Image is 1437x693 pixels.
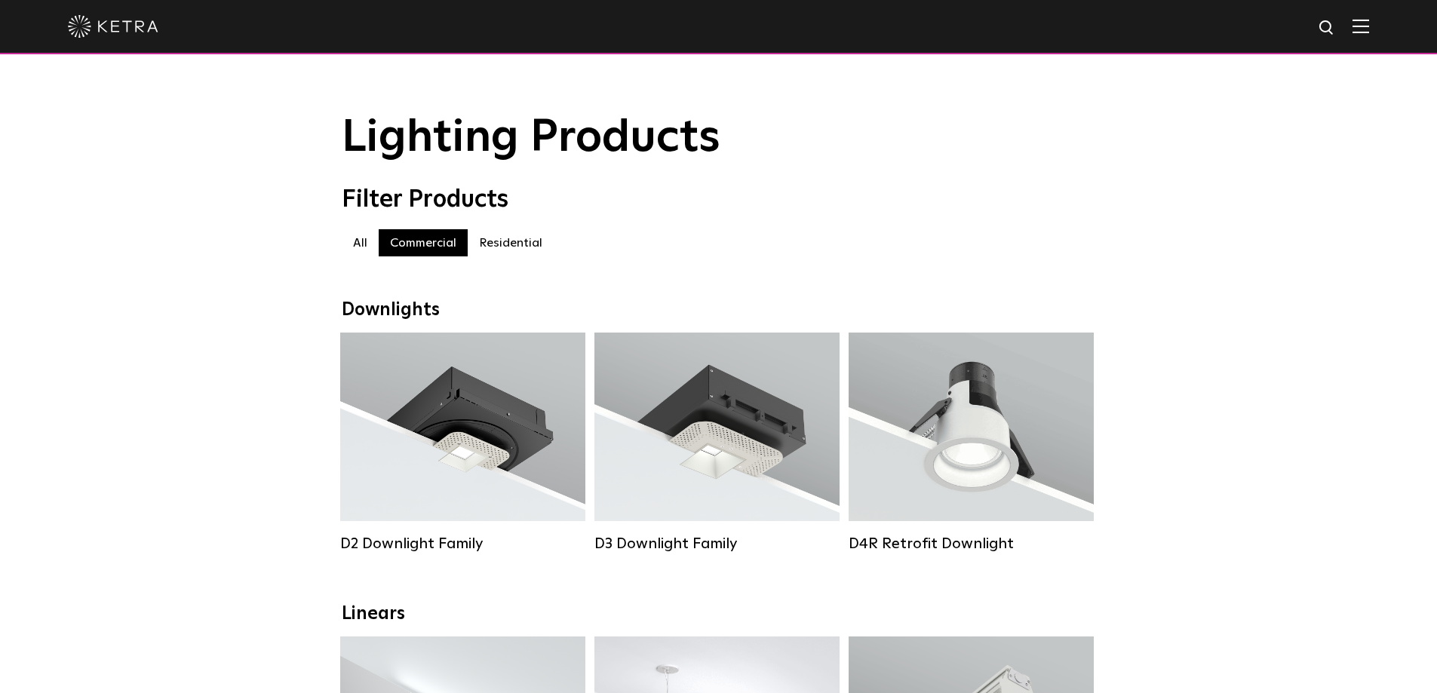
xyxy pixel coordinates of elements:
div: Linears [342,603,1096,625]
a: D2 Downlight Family Lumen Output:1200Colors:White / Black / Gloss Black / Silver / Bronze / Silve... [340,333,585,553]
label: Residential [468,229,554,256]
a: D4R Retrofit Downlight Lumen Output:800Colors:White / BlackBeam Angles:15° / 25° / 40° / 60°Watta... [849,333,1094,553]
div: D4R Retrofit Downlight [849,535,1094,553]
div: D3 Downlight Family [594,535,840,553]
img: search icon [1318,19,1337,38]
span: Lighting Products [342,115,720,161]
label: Commercial [379,229,468,256]
img: ketra-logo-2019-white [68,15,158,38]
div: D2 Downlight Family [340,535,585,553]
a: D3 Downlight Family Lumen Output:700 / 900 / 1100Colors:White / Black / Silver / Bronze / Paintab... [594,333,840,553]
label: All [342,229,379,256]
div: Filter Products [342,186,1096,214]
img: Hamburger%20Nav.svg [1353,19,1369,33]
div: Downlights [342,299,1096,321]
